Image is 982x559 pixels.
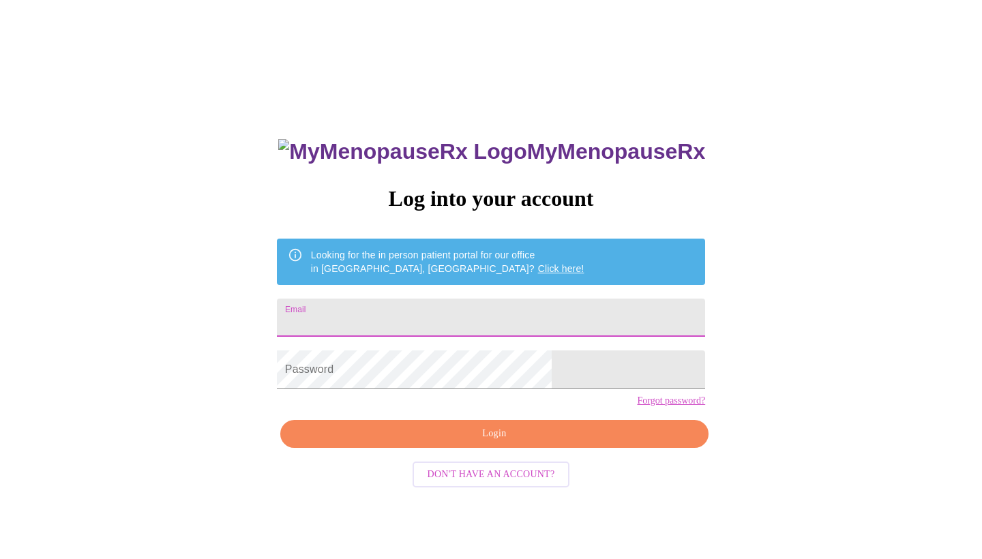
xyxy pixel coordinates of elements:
[311,243,584,281] div: Looking for the in person patient portal for our office in [GEOGRAPHIC_DATA], [GEOGRAPHIC_DATA]?
[637,395,705,406] a: Forgot password?
[296,425,693,442] span: Login
[278,139,705,164] h3: MyMenopauseRx
[277,186,705,211] h3: Log into your account
[278,139,526,164] img: MyMenopauseRx Logo
[538,263,584,274] a: Click here!
[409,467,574,479] a: Don't have an account?
[280,420,709,448] button: Login
[413,462,570,488] button: Don't have an account?
[428,466,555,483] span: Don't have an account?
